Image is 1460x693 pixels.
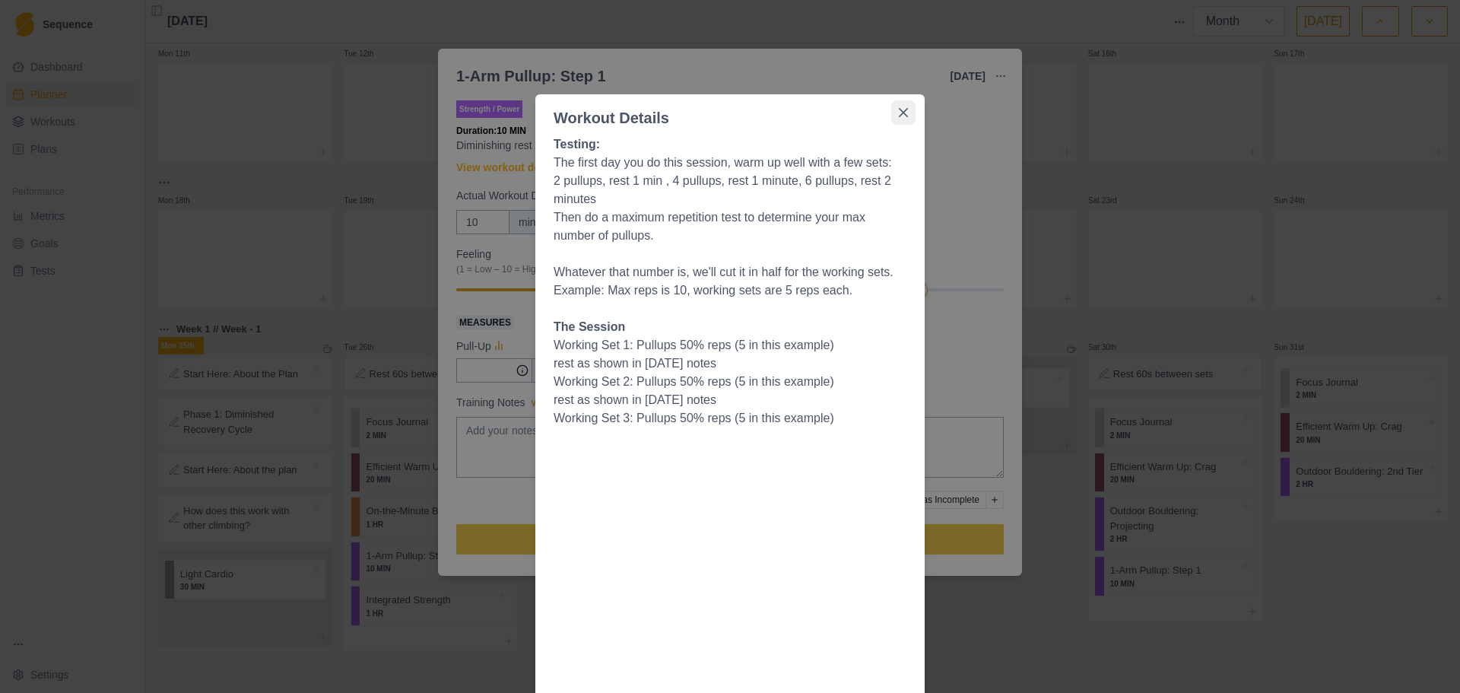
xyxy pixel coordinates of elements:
strong: The Session [554,320,625,333]
p: rest as shown in [DATE] notes [554,391,906,409]
button: Close [891,100,916,125]
p: The first day you do this session, warm up well with a few sets: [554,154,906,172]
p: Then do a maximum repetition test to determine your max number of pullups. [554,208,906,245]
header: Workout Details [535,94,925,129]
strong: Testing: [554,138,600,151]
p: rest as shown in [DATE] notes [554,354,906,373]
p: Working Set 1: Pullups 50% reps (5 in this example) [554,336,906,354]
p: Working Set 2: Pullups 50% reps (5 in this example) [554,373,906,391]
li: 2 pullups, rest 1 min , 4 pullups, rest 1 minute, 6 pullups, rest 2 minutes [554,172,906,208]
p: Working Set 3: Pullups 50% reps (5 in this example) [554,409,906,428]
p: Whatever that number is, we'll cut it in half for the working sets. Example: Max reps is 10, work... [554,263,906,300]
